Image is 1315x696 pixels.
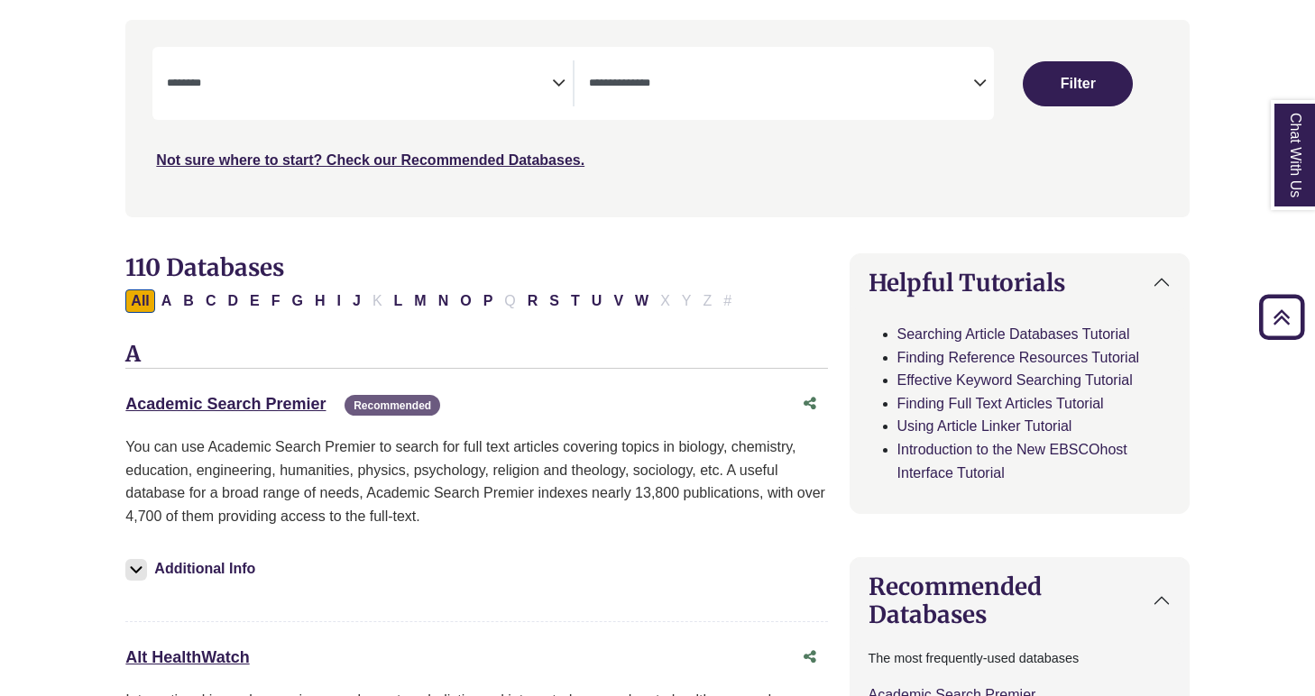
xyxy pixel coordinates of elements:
[125,289,154,313] button: All
[522,289,544,313] button: Filter Results R
[287,289,308,313] button: Filter Results G
[897,372,1133,388] a: Effective Keyword Searching Tutorial
[332,289,346,313] button: Filter Results I
[125,20,1189,216] nav: Search filters
[433,289,455,313] button: Filter Results N
[266,289,286,313] button: Filter Results F
[200,289,222,313] button: Filter Results C
[897,418,1072,434] a: Using Article Linker Tutorial
[544,289,565,313] button: Filter Results S
[125,435,827,527] p: You can use Academic Search Premier to search for full text articles covering topics in biology, ...
[347,289,366,313] button: Filter Results J
[897,442,1127,481] a: Introduction to the New EBSCOhost Interface Tutorial
[222,289,244,313] button: Filter Results D
[851,254,1189,311] button: Helpful Tutorials
[125,648,249,666] a: Alt HealthWatch
[244,289,265,313] button: Filter Results E
[125,556,261,582] button: Additional Info
[566,289,585,313] button: Filter Results T
[178,289,199,313] button: Filter Results B
[409,289,431,313] button: Filter Results M
[345,395,440,416] span: Recommended
[589,78,973,92] textarea: Search
[851,558,1189,643] button: Recommended Databases
[897,350,1140,365] a: Finding Reference Resources Tutorial
[125,252,284,282] span: 110 Databases
[156,289,178,313] button: Filter Results A
[630,289,654,313] button: Filter Results W
[156,152,584,168] a: Not sure where to start? Check our Recommended Databases.
[897,326,1130,342] a: Searching Article Databases Tutorial
[125,395,326,413] a: Academic Search Premier
[897,396,1104,411] a: Finding Full Text Articles Tutorial
[389,289,409,313] button: Filter Results L
[869,648,1171,669] p: The most frequently-used databases
[167,78,551,92] textarea: Search
[586,289,608,313] button: Filter Results U
[125,342,827,369] h3: A
[125,292,739,307] div: Alpha-list to filter by first letter of database name
[792,387,828,421] button: Share this database
[478,289,499,313] button: Filter Results P
[608,289,629,313] button: Filter Results V
[309,289,331,313] button: Filter Results H
[1253,305,1310,329] a: Back to Top
[792,640,828,674] button: Share this database
[1023,61,1133,106] button: Submit for Search Results
[455,289,476,313] button: Filter Results O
